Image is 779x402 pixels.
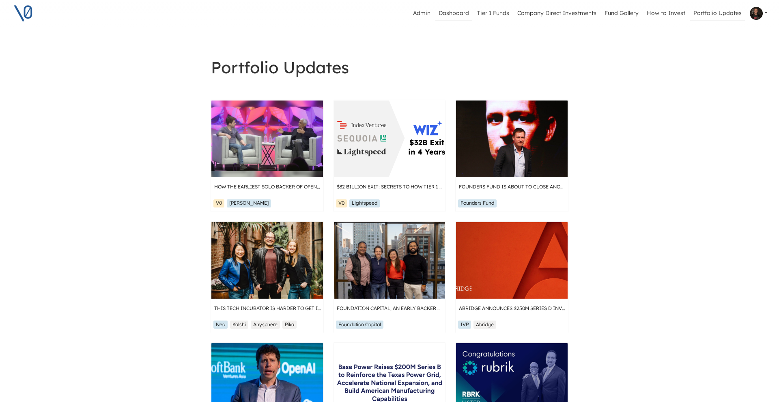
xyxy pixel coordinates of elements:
[211,41,568,94] h1: Portfolio Updates
[435,6,472,21] a: Dashboard
[643,6,689,21] a: How to Invest
[410,6,434,21] a: Admin
[13,3,33,24] img: V0 logo
[514,6,600,21] a: Company Direct Investments
[474,6,512,21] a: Tier 1 Funds
[601,6,642,21] a: Fund Gallery
[750,7,763,20] img: Profile
[690,6,745,21] a: Portfolio Updates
